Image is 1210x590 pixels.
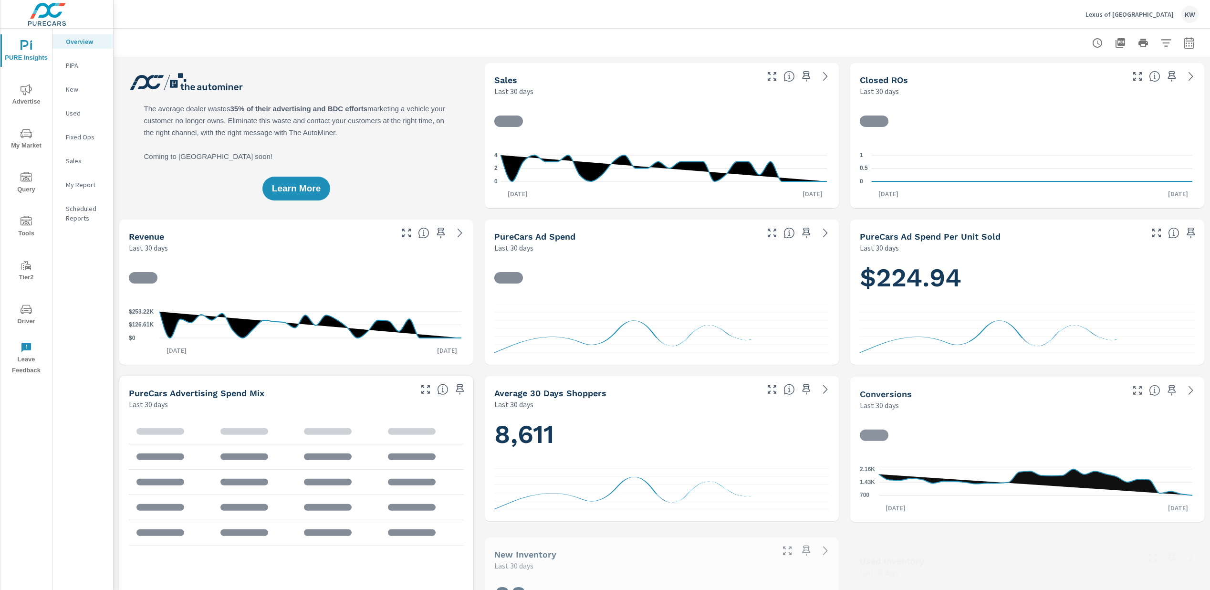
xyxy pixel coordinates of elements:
[52,154,113,168] div: Sales
[0,29,52,380] div: nav menu
[860,492,869,499] text: 700
[780,543,795,558] button: Make Fullscreen
[1145,550,1160,565] button: Make Fullscreen
[860,466,875,473] text: 2.16K
[1085,10,1174,19] p: Lexus of [GEOGRAPHIC_DATA]
[860,479,875,485] text: 1.43K
[3,84,49,107] span: Advertise
[494,418,829,450] h1: 8,611
[129,388,264,398] h5: PureCars Advertising Spend Mix
[3,216,49,239] span: Tools
[860,232,1001,242] h5: PureCars Ad Spend Per Unit Sold
[1181,6,1199,23] div: KW
[860,262,1195,294] h1: $224.94
[66,132,105,142] p: Fixed Ops
[418,227,429,239] span: Total sales revenue over the selected date range. [Source: This data is sourced from the dealer’s...
[872,189,905,199] p: [DATE]
[452,382,468,397] span: Save this to your personalized report
[129,242,168,253] p: Last 30 days
[1161,503,1195,513] p: [DATE]
[494,560,533,571] p: Last 30 days
[52,34,113,49] div: Overview
[52,106,113,120] div: Used
[52,130,113,144] div: Fixed Ops
[818,382,833,397] a: See more details in report
[3,260,49,283] span: Tier2
[160,346,193,355] p: [DATE]
[1149,71,1160,82] span: Number of Repair Orders Closed by the selected dealership group over the selected time range. [So...
[764,382,780,397] button: Make Fullscreen
[452,225,468,241] a: See more details in report
[494,549,556,559] h5: New Inventory
[494,75,517,85] h5: Sales
[129,335,136,341] text: $0
[433,225,449,241] span: Save this to your personalized report
[52,201,113,225] div: Scheduled Reports
[799,543,814,558] span: Save this to your personalized report
[494,152,498,158] text: 4
[1130,383,1145,398] button: Make Fullscreen
[783,71,795,82] span: Number of vehicles sold by the dealership over the selected date range. [Source: This data is sou...
[1134,33,1153,53] button: Print Report
[66,108,105,118] p: Used
[1157,33,1176,53] button: Apply Filters
[3,128,49,151] span: My Market
[129,308,154,315] text: $253.22K
[66,180,105,190] p: My Report
[860,556,924,566] h5: Used Inventory
[494,85,533,97] p: Last 30 days
[418,382,433,397] button: Make Fullscreen
[1168,227,1179,239] span: Average cost of advertising per each vehicle sold at the dealer over the selected date range. The...
[494,399,533,410] p: Last 30 days
[1149,225,1164,241] button: Make Fullscreen
[66,37,105,46] p: Overview
[860,165,868,172] text: 0.5
[1164,383,1179,398] span: Save this to your personalized report
[1179,33,1199,53] button: Select Date Range
[437,384,449,395] span: This table looks at how you compare to the amount of budget you spend per channel as opposed to y...
[860,178,863,185] text: 0
[262,177,330,200] button: Learn More
[66,156,105,166] p: Sales
[3,40,49,63] span: PURE Insights
[52,82,113,96] div: New
[860,152,863,158] text: 1
[272,184,321,193] span: Learn More
[1111,33,1130,53] button: "Export Report to PDF"
[66,61,105,70] p: PIPA
[1130,69,1145,84] button: Make Fullscreen
[494,165,498,172] text: 2
[860,75,908,85] h5: Closed ROs
[3,304,49,327] span: Driver
[796,189,829,199] p: [DATE]
[860,400,899,411] p: Last 30 days
[783,227,795,239] span: Total cost of media for all PureCars channels for the selected dealership group over the selected...
[52,58,113,73] div: PIPA
[860,85,899,97] p: Last 30 days
[818,69,833,84] a: See more details in report
[52,178,113,192] div: My Report
[66,204,105,223] p: Scheduled Reports
[494,388,606,398] h5: Average 30 Days Shoppers
[818,543,833,558] a: See more details in report
[879,503,912,513] p: [DATE]
[66,84,105,94] p: New
[1183,383,1199,398] a: See more details in report
[799,225,814,241] span: Save this to your personalized report
[1183,225,1199,241] span: Save this to your personalized report
[818,225,833,241] a: See more details in report
[1164,69,1179,84] span: Save this to your personalized report
[494,242,533,253] p: Last 30 days
[783,384,795,395] span: A rolling 30 day total of daily Shoppers on the dealership website, averaged over the selected da...
[764,225,780,241] button: Make Fullscreen
[860,389,912,399] h5: Conversions
[764,69,780,84] button: Make Fullscreen
[860,242,899,253] p: Last 30 days
[430,346,464,355] p: [DATE]
[129,322,154,328] text: $126.61K
[1161,189,1195,199] p: [DATE]
[3,172,49,195] span: Query
[3,342,49,376] span: Leave Feedback
[399,225,414,241] button: Make Fullscreen
[501,189,534,199] p: [DATE]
